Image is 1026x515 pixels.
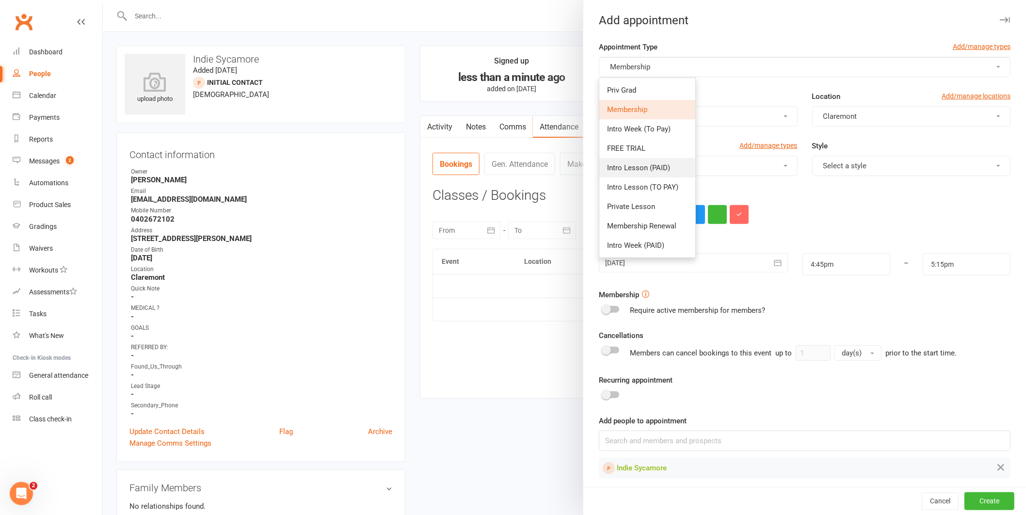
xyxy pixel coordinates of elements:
[607,144,645,153] span: FREE TRIAL
[29,70,51,78] div: People
[617,464,667,472] span: Indie Sycamore
[583,14,1026,27] div: Add appointment
[922,493,959,510] button: Cancel
[29,288,77,296] div: Assessments
[29,310,47,318] div: Tasks
[599,177,695,197] a: Intro Lesson (TO PAY)
[29,113,60,121] div: Payments
[599,139,695,158] a: FREE TRIAL
[29,157,60,165] div: Messages
[823,112,857,121] span: Claremont
[599,197,695,216] a: Private Lesson
[607,202,655,211] span: Private Lesson
[812,140,828,152] label: Style
[964,493,1014,510] button: Create
[812,91,841,102] label: Location
[29,415,72,423] div: Class check-in
[29,223,57,230] div: Gradings
[599,330,643,341] label: Cancellations
[599,289,639,301] label: Membership
[13,194,102,216] a: Product Sales
[13,85,102,107] a: Calendar
[842,349,862,357] span: day(s)
[10,482,33,505] iframe: Intercom live chat
[599,119,695,139] a: Intro Week (To Pay)
[775,345,882,361] div: up to
[13,150,102,172] a: Messages 2
[599,156,797,176] button: Training Session
[66,156,74,164] span: 2
[29,332,64,339] div: What's New
[599,216,695,236] a: Membership Renewal
[30,482,37,490] span: 2
[13,63,102,85] a: People
[29,393,52,401] div: Roll call
[630,305,765,316] div: Require active membership for members?
[13,303,102,325] a: Tasks
[13,365,102,386] a: General attendance kiosk mode
[13,172,102,194] a: Automations
[13,281,102,303] a: Assessments
[607,105,647,114] span: Membership
[599,374,673,386] label: Recurring appointment
[812,106,1010,127] button: Claremont
[953,41,1010,52] a: Add/manage types
[29,92,56,99] div: Calendar
[607,241,664,250] span: Intro Week (PAID)
[740,140,798,151] a: Add/manage types
[599,100,695,119] a: Membership
[29,135,53,143] div: Reports
[12,10,36,34] a: Clubworx
[607,222,676,230] span: Membership Renewal
[29,266,58,274] div: Workouts
[13,41,102,63] a: Dashboard
[13,129,102,150] a: Reports
[599,236,695,255] a: Intro Week (PAID)
[599,158,695,177] a: Intro Lesson (PAID)
[13,408,102,430] a: Class kiosk mode
[885,349,957,357] span: prior to the start time.
[13,325,102,347] a: What's New
[599,431,1010,451] input: Search and members and prospects
[603,462,615,474] div: Prospect
[890,253,924,275] div: –
[599,41,657,53] label: Appointment Type
[607,86,636,95] span: Priv Grad
[599,57,1010,77] button: Membership
[29,201,71,209] div: Product Sales
[13,259,102,281] a: Workouts
[942,91,1010,101] a: Add/manage locations
[630,345,957,361] div: Members can cancel bookings to this event
[599,415,687,427] label: Add people to appointment
[607,125,671,133] span: Intro Week (To Pay)
[13,216,102,238] a: Gradings
[13,386,102,408] a: Roll call
[29,48,63,56] div: Dashboard
[599,106,797,127] button: [PERSON_NAME]
[610,63,650,71] span: Membership
[13,238,102,259] a: Waivers
[834,345,882,361] button: day(s)
[13,107,102,129] a: Payments
[823,161,867,170] span: Select a style
[29,179,68,187] div: Automations
[29,244,53,252] div: Waivers
[812,156,1010,176] button: Select a style
[607,183,678,192] span: Intro Lesson (TO PAY)
[29,371,88,379] div: General attendance
[599,80,695,100] a: Priv Grad
[607,163,670,172] span: Intro Lesson (PAID)
[995,462,1007,474] button: Remove from Appointment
